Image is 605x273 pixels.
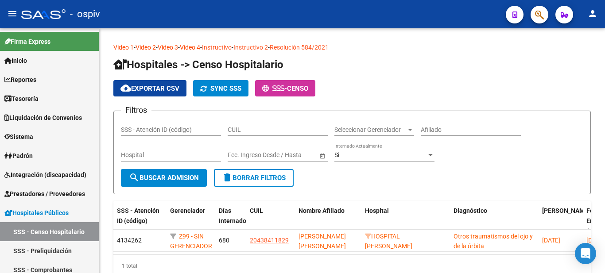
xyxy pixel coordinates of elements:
[270,44,329,51] a: Resolución 584/2021
[129,172,140,183] mat-icon: search
[4,94,39,104] span: Tesorería
[299,207,345,214] span: Nombre Afiliado
[365,233,412,250] span: HOSPITAL [PERSON_NAME]
[4,37,50,46] span: Firma Express
[4,189,85,199] span: Prestadores / Proveedores
[250,207,263,214] span: CUIL
[113,42,591,52] p: - - - - - -
[129,174,199,182] span: Buscar admision
[255,80,315,96] button: -CENSO
[299,233,346,250] span: [PERSON_NAME] [PERSON_NAME]
[454,207,487,214] span: Diagnóstico
[170,233,212,250] span: Z99 - SIN GERENCIADOR
[365,207,389,214] span: Hospital
[180,44,200,51] a: Video 4
[587,8,598,19] mat-icon: person
[215,201,246,240] datatable-header-cell: Días Internado
[318,151,327,160] button: Open calendar
[334,151,339,158] span: Si
[219,237,229,244] span: 680
[4,56,27,65] span: Inicio
[121,169,207,187] button: Buscar admision
[4,75,36,85] span: Reportes
[454,233,533,250] span: Otros traumatismos del ojo y de la órbita
[542,207,590,214] span: [PERSON_NAME]
[246,201,295,240] datatable-header-cell: CUIL
[167,201,215,240] datatable-header-cell: Gerenciador
[117,237,142,244] span: 4134262
[4,208,69,218] span: Hospitales Públicos
[113,44,134,51] a: Video 1
[586,237,605,244] span: [DATE]
[113,58,283,71] span: Hospitales -> Censo Hospitalario
[4,170,86,180] span: Integración (discapacidad)
[287,85,308,92] span: CENSO
[214,169,294,187] button: Borrar Filtros
[222,172,233,183] mat-icon: delete
[233,44,268,51] a: Instructivo 2
[575,243,596,264] div: Open Intercom Messenger
[121,104,151,116] h3: Filtros
[539,201,583,240] datatable-header-cell: Fecha Ingreso
[228,151,260,159] input: Fecha inicio
[268,151,311,159] input: Fecha fin
[262,85,287,92] span: -
[70,4,100,24] span: - ospiv
[210,85,241,92] span: SYNC SSS
[450,201,539,240] datatable-header-cell: Diagnóstico
[542,237,560,244] span: [DATE]
[295,201,361,240] datatable-header-cell: Nombre Afiliado
[136,44,156,51] a: Video 2
[250,237,289,244] span: 20438411829
[361,201,450,240] datatable-header-cell: Hospital
[334,126,406,134] span: Seleccionar Gerenciador
[7,8,18,19] mat-icon: menu
[4,113,82,123] span: Liquidación de Convenios
[193,80,248,96] button: SYNC SSS
[170,207,205,214] span: Gerenciador
[202,44,232,51] a: Instructivo
[120,85,179,92] span: Exportar CSV
[117,207,159,224] span: SSS - Atención ID (código)
[4,132,33,142] span: Sistema
[120,83,131,93] mat-icon: cloud_download
[222,174,286,182] span: Borrar Filtros
[113,201,167,240] datatable-header-cell: SSS - Atención ID (código)
[4,151,33,161] span: Padrón
[113,80,186,96] button: Exportar CSV
[158,44,178,51] a: Video 3
[219,207,246,224] span: Días Internado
